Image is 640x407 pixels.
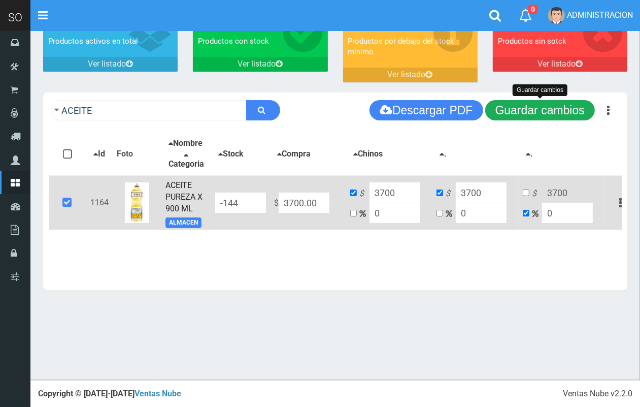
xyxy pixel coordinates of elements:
i: $ [532,188,542,200]
i: $ [359,188,369,200]
span: ALMACEN [165,217,201,228]
td: $ [270,175,346,230]
button: Chinos [350,148,386,161]
a: Ver listado [343,68,478,82]
button: . [436,148,450,161]
button: Nombre [165,137,206,150]
font: Productos por debajo del stock minimo [348,37,455,56]
img: User Image [548,7,565,24]
button: Id [90,148,108,161]
td: 1164 [86,175,113,230]
button: Stock [215,148,247,161]
strong: Copyright © [DATE]-[DATE] [38,389,181,398]
th: Foto [113,133,161,175]
button: Categoria [165,150,207,171]
font: Productos con stock [198,37,269,46]
a: Ventas Nube [134,389,181,398]
a: ACEITE PUREZA X 900 ML [165,180,203,213]
font: Productos sin sotck [498,37,566,46]
button: Guardar cambios [485,100,595,120]
button: Descargar PDF [369,100,483,120]
div: Ventas Nube v2.2.0 [563,388,632,400]
i: $ [446,188,456,200]
font: Ver listado [537,59,576,69]
button: Compra [274,148,314,161]
a: Ver listado [43,57,178,72]
a: Ver listado [193,57,327,72]
font: Productos activos en total [48,37,138,46]
font: Ver listado [238,59,276,69]
a: Ver listado [493,57,627,72]
span: 0 [528,5,537,14]
button: . [523,148,536,161]
img: ... [125,182,149,223]
input: Ingrese su busqueda [51,100,247,120]
span: ADMINISTRACION [567,10,633,20]
div: Guardar cambios [513,84,567,96]
font: Ver listado [88,59,126,69]
font: Ver listado [388,70,426,79]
